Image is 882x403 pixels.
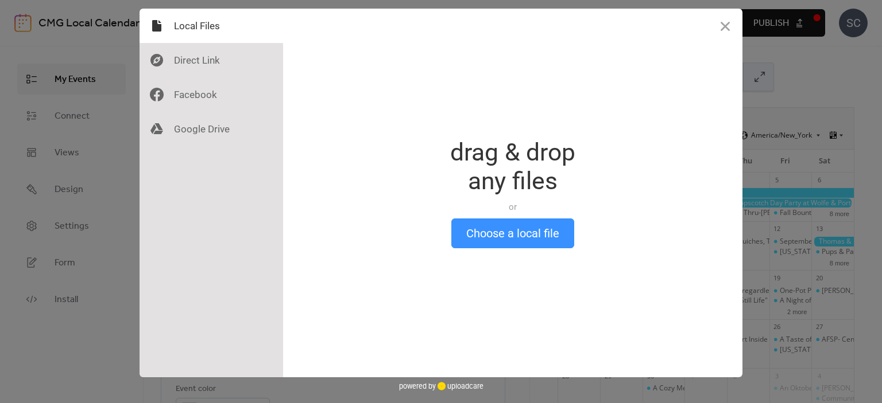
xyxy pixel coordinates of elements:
[450,201,575,213] div: or
[399,377,483,394] div: powered by
[450,138,575,195] div: drag & drop any files
[140,9,283,43] div: Local Files
[140,112,283,146] div: Google Drive
[140,43,283,77] div: Direct Link
[708,9,742,43] button: Close
[140,77,283,112] div: Facebook
[436,382,483,390] a: uploadcare
[451,218,574,248] button: Choose a local file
